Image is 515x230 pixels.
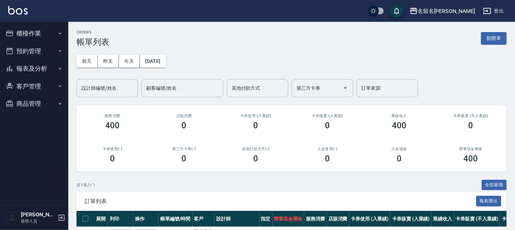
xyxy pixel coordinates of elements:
[390,4,404,18] button: save
[3,60,66,77] button: 報表及分析
[464,154,478,163] h3: 400
[392,121,406,130] h3: 400
[192,211,215,227] th: 客戶
[254,154,258,163] h3: 0
[325,121,330,130] h3: 0
[304,211,327,227] th: 服務消費
[110,154,115,163] h3: 0
[105,121,120,130] h3: 400
[140,55,166,68] button: [DATE]
[340,83,351,94] button: Open
[119,55,140,68] button: 今天
[21,218,56,224] p: 服務人員
[443,114,499,118] h2: 卡券販賣 (不入業績)
[3,25,66,42] button: 櫃檯作業
[5,211,19,225] img: Person
[3,77,66,95] button: 客戶管理
[77,37,109,47] h3: 帳單列表
[85,198,476,205] span: 訂單列表
[432,211,454,227] th: 業績收入
[228,147,284,151] h2: 其他付款方式(-)
[228,114,284,118] h2: 卡券使用 (入業績)
[85,147,140,151] h2: 卡券使用(-)
[418,7,475,15] div: 名留名[PERSON_NAME]
[157,114,212,118] h2: 店販消費
[476,198,502,204] a: 報表匯出
[3,95,66,113] button: 商品管理
[371,114,427,118] h2: 業績收入
[94,211,108,227] th: 展開
[397,154,402,163] h3: 0
[215,211,259,227] th: 設計師
[3,42,66,60] button: 預約管理
[325,154,330,163] h3: 0
[85,114,140,118] h3: 服務消費
[300,147,355,151] h2: 入金使用(-)
[259,211,272,227] th: 指定
[482,180,507,190] button: 全部展開
[133,211,159,227] th: 操作
[327,211,349,227] th: 店販消費
[300,114,355,118] h2: 卡券販賣 (入業績)
[476,196,502,206] button: 報表匯出
[481,32,507,45] button: 新開單
[469,121,473,130] h3: 0
[272,211,304,227] th: 營業現金應收
[407,4,478,18] button: 名留名[PERSON_NAME]
[480,5,507,17] button: 登出
[98,55,119,68] button: 昨天
[108,211,133,227] th: 列印
[481,35,507,41] a: 新開單
[77,55,98,68] button: 前天
[159,211,192,227] th: 帳單編號/時間
[454,211,500,227] th: 卡券販賣 (不入業績)
[254,121,258,130] h3: 0
[349,211,391,227] th: 卡券使用 (入業績)
[8,6,28,15] img: Logo
[21,211,56,218] h5: [PERSON_NAME]
[443,147,499,151] h2: 營業現金應收
[157,147,212,151] h2: 第三方卡券(-)
[77,182,95,188] p: 共 1 筆, 1 / 1
[182,121,187,130] h3: 0
[390,211,432,227] th: 卡券販賣 (入業績)
[371,147,427,151] h2: 入金儲值
[182,154,187,163] h3: 0
[77,30,109,34] h2: ORDERS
